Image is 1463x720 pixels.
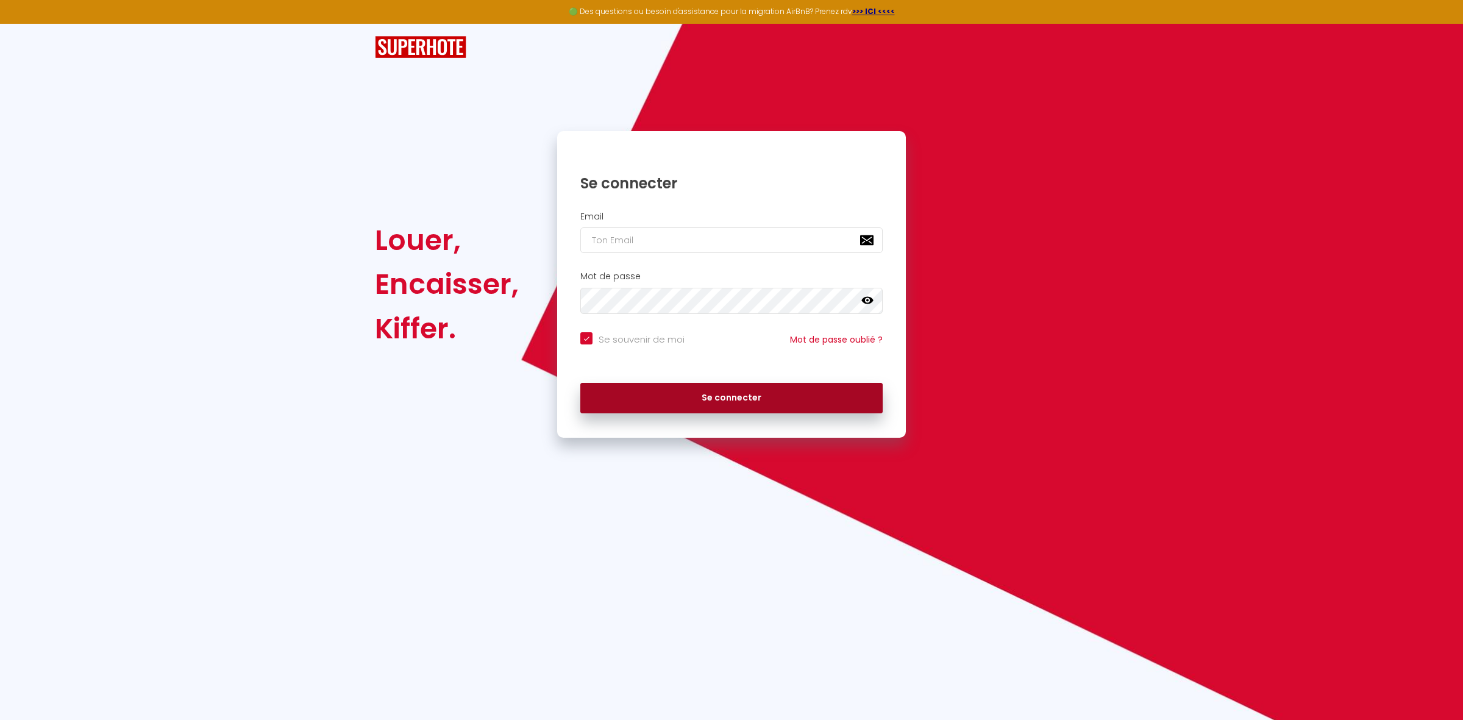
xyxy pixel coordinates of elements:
a: Mot de passe oublié ? [790,333,883,346]
input: Ton Email [580,227,883,253]
h2: Mot de passe [580,271,883,282]
img: SuperHote logo [375,36,466,59]
div: Encaisser, [375,262,519,306]
div: Louer, [375,218,519,262]
button: Se connecter [580,383,883,413]
a: >>> ICI <<<< [852,6,895,16]
h2: Email [580,212,883,222]
div: Kiffer. [375,307,519,351]
h1: Se connecter [580,174,883,193]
